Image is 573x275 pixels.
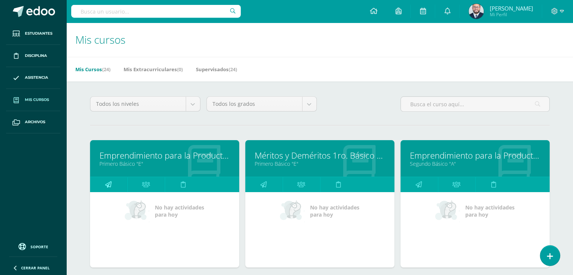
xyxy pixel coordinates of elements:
[99,160,230,167] a: Primero Básico "E"
[75,63,110,75] a: Mis Cursos(24)
[229,66,237,73] span: (24)
[102,66,110,73] span: (24)
[469,4,484,19] img: 6a2ad2c6c0b72cf555804368074c1b95.png
[489,11,533,18] span: Mi Perfil
[75,32,125,47] span: Mis cursos
[124,63,183,75] a: Mis Extracurriculares(0)
[280,200,305,222] img: no_activities_small.png
[212,97,296,111] span: Todos los grados
[71,5,241,18] input: Busca un usuario...
[125,200,150,222] img: no_activities_small.png
[25,75,48,81] span: Asistencia
[6,45,60,67] a: Disciplina
[31,244,48,249] span: Soporte
[410,160,540,167] a: Segundo Básico "A"
[90,97,200,111] a: Todos los niveles
[25,97,49,103] span: Mis cursos
[196,63,237,75] a: Supervisados(24)
[21,265,50,270] span: Cerrar panel
[410,150,540,161] a: Emprendimiento para la Productividad
[9,241,57,251] a: Soporte
[6,67,60,89] a: Asistencia
[25,53,47,59] span: Disciplina
[25,31,52,37] span: Estudiantes
[6,89,60,111] a: Mis cursos
[435,200,460,222] img: no_activities_small.png
[25,119,45,125] span: Archivos
[255,150,385,161] a: Méritos y Deméritos 1ro. Básico "E"
[155,204,204,218] span: No hay actividades para hoy
[465,204,515,218] span: No hay actividades para hoy
[96,97,180,111] span: Todos los niveles
[255,160,385,167] a: Primero Básico "E"
[401,97,549,112] input: Busca el curso aquí...
[310,204,359,218] span: No hay actividades para hoy
[177,66,183,73] span: (0)
[6,111,60,133] a: Archivos
[207,97,316,111] a: Todos los grados
[6,23,60,45] a: Estudiantes
[99,150,230,161] a: Emprendimiento para la Productividad
[489,5,533,12] span: [PERSON_NAME]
